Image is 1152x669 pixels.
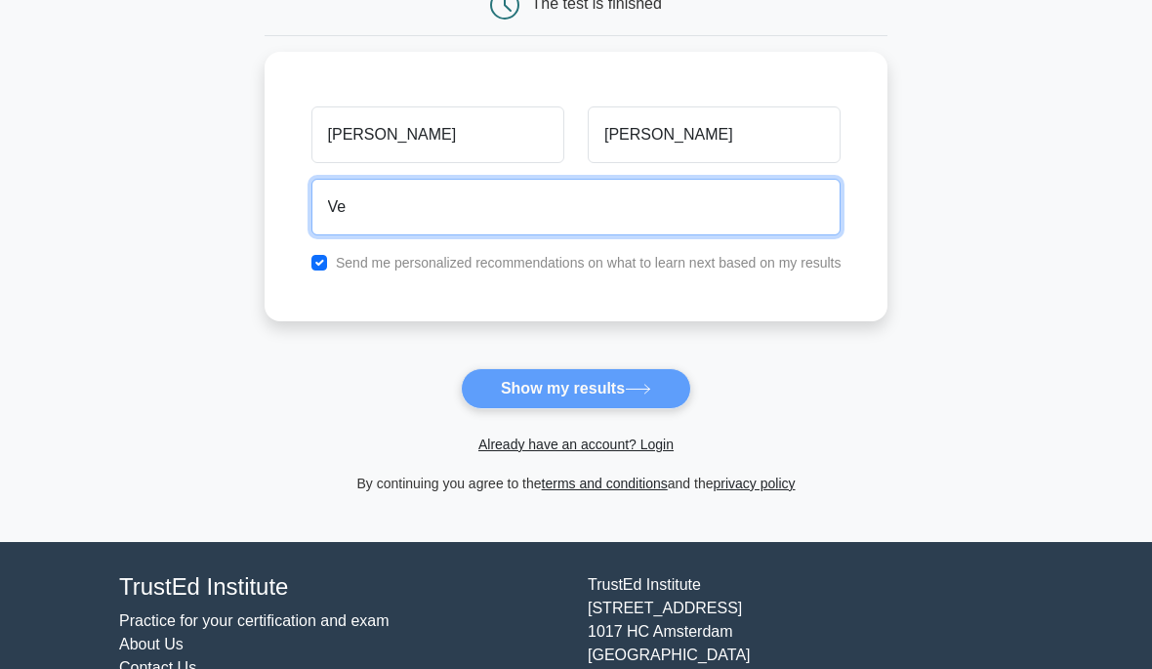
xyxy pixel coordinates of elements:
[253,472,900,495] div: By continuing you agree to the and the
[119,573,564,602] h4: TrustEd Institute
[588,106,841,163] input: Last name
[478,437,674,452] a: Already have an account? Login
[311,106,564,163] input: First name
[714,476,796,491] a: privacy policy
[119,636,184,652] a: About Us
[542,476,668,491] a: terms and conditions
[336,255,842,271] label: Send me personalized recommendations on what to learn next based on my results
[311,179,842,235] input: Email
[119,612,390,629] a: Practice for your certification and exam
